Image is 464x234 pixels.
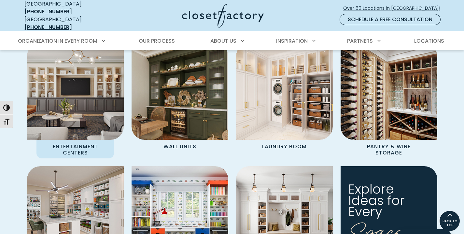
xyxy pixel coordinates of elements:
a: [PHONE_NUMBER] [24,8,72,15]
a: Custom Pantry Pantry & Wine Storage [341,43,437,158]
span: Partners [347,37,373,45]
span: Locations [414,37,444,45]
img: Custom Laundry Room [236,43,333,140]
p: Wall Units [153,140,207,152]
a: [PHONE_NUMBER] [24,23,72,31]
span: Organization in Every Room [18,37,97,45]
p: Entertainment Centers [36,140,114,158]
a: Wall unit Wall Units [132,43,228,158]
span: BACK TO TOP [440,219,460,227]
img: Closet Factory Logo [182,4,264,28]
span: Inspiration [276,37,308,45]
img: Wall unit [132,43,228,140]
span: Our Process [139,37,175,45]
span: About Us [210,37,236,45]
a: Over 60 Locations in [GEOGRAPHIC_DATA]! [343,3,446,14]
a: Entertainment Center Entertainment Centers [27,43,124,158]
span: Over 60 Locations in [GEOGRAPHIC_DATA]! [343,5,445,12]
p: Laundry Room [252,140,317,152]
a: BACK TO TOP [439,211,460,231]
p: Pantry & Wine Storage [350,140,428,158]
span: Explore Ideas for Every [348,180,405,221]
div: [GEOGRAPHIC_DATA] [24,16,119,31]
img: Custom Pantry [341,43,437,140]
a: Custom Laundry Room Laundry Room [236,43,333,158]
a: Schedule a Free Consultation [340,14,441,25]
nav: Primary Menu [13,32,451,50]
img: Entertainment Center [22,38,129,145]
